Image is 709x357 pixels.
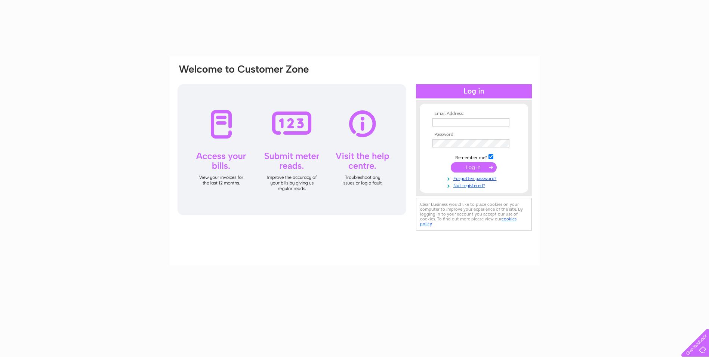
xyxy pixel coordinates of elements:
[432,174,517,181] a: Forgotten password?
[432,181,517,189] a: Not registered?
[431,111,517,116] th: Email Address:
[431,132,517,137] th: Password:
[420,216,517,226] a: cookies policy
[451,162,497,173] input: Submit
[431,153,517,161] td: Remember me?
[416,198,532,231] div: Clear Business would like to place cookies on your computer to improve your experience of the sit...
